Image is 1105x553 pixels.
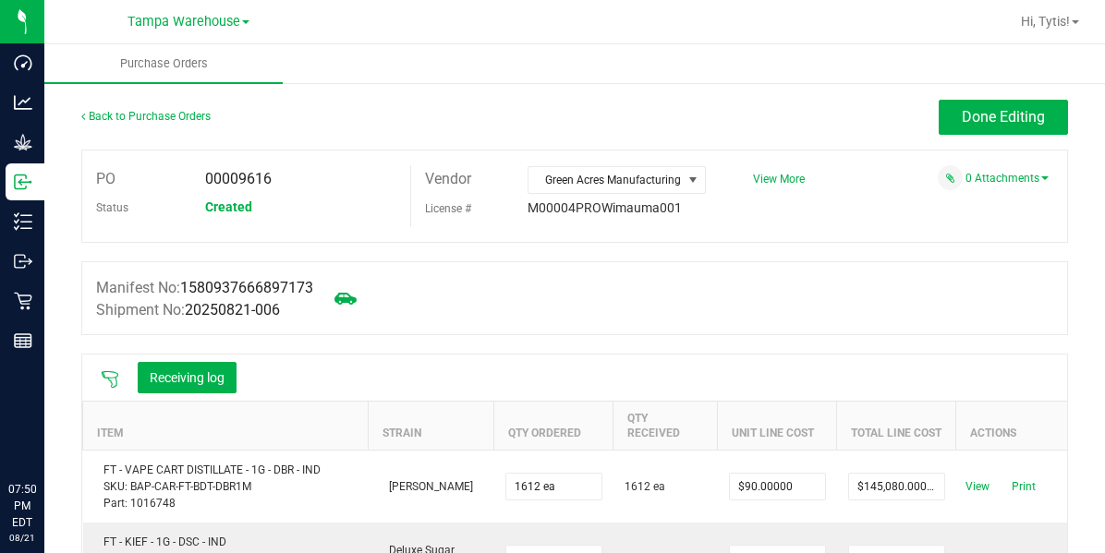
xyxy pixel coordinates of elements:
p: 07:50 PM EDT [8,481,36,531]
label: PO [96,165,115,193]
a: Purchase Orders [44,44,283,83]
inline-svg: Outbound [14,252,32,270]
span: Created [205,199,252,214]
label: License # [425,195,471,222]
span: Purchase Orders [95,55,233,72]
span: Attach a document [938,165,963,190]
th: Item [83,401,369,450]
inline-svg: Reports [14,331,32,350]
label: Vendor [425,165,471,193]
th: Actions [956,401,1067,450]
span: [PERSON_NAME] [380,480,473,493]
p: 08/21 [8,531,36,545]
button: Receiving log [138,362,237,393]
th: Total Line Cost [837,401,956,450]
span: 00009616 [205,170,272,187]
div: FT - VAPE CART DISTILLATE - 1G - DBR - IND SKU: BAP-CAR-FT-BDT-DBR1M Part: 1016748 [94,462,358,511]
th: Qty Ordered [494,401,613,450]
button: Done Editing [939,100,1068,135]
span: 1612 ea [625,478,665,495]
span: Tampa Warehouse [127,14,240,30]
th: Strain [369,401,494,450]
span: View [959,475,996,498]
span: Mark as not Arrived [327,280,364,317]
a: 0 Attachments [965,172,1049,185]
input: $0.00000 [849,474,944,499]
span: M00004PROWimauma001 [528,200,682,215]
label: Status [96,194,128,222]
span: 1580937666897173 [180,279,313,296]
span: Hi, Tytis! [1021,14,1070,29]
a: View More [753,173,805,186]
inline-svg: Inventory [14,212,32,231]
inline-svg: Inbound [14,173,32,191]
inline-svg: Grow [14,133,32,151]
span: Green Acres Manufacturing [528,167,681,193]
span: Done Editing [962,108,1045,126]
input: $0.00000 [730,474,825,499]
span: Scan packages to receive [101,370,119,389]
span: Print [1005,475,1042,498]
th: Qty Received [613,401,718,450]
span: 20250821-006 [185,301,280,319]
th: Unit Line Cost [718,401,837,450]
inline-svg: Analytics [14,93,32,112]
label: Shipment No: [96,299,280,321]
inline-svg: Retail [14,292,32,310]
label: Manifest No: [96,277,313,299]
inline-svg: Dashboard [14,54,32,72]
iframe: Resource center [18,405,74,461]
input: 0 ea [506,474,601,499]
a: Back to Purchase Orders [81,110,211,123]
